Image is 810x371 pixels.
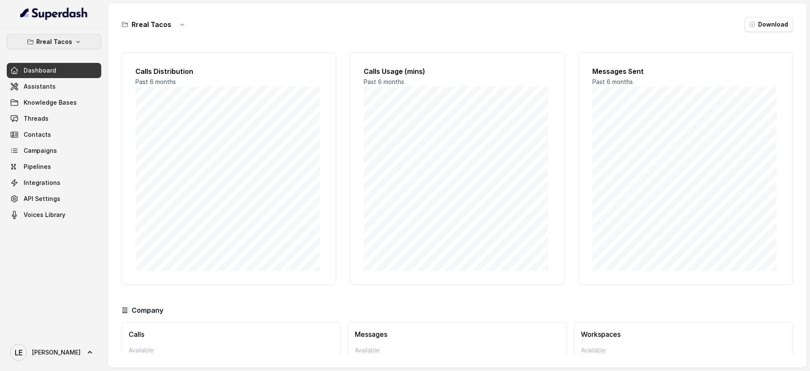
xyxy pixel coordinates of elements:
a: Voices Library [7,207,101,222]
span: Voices Library [24,211,65,219]
button: Rreal Tacos [7,34,101,49]
p: Available [581,346,786,355]
span: Integrations [24,179,60,187]
h3: Workspaces [581,329,786,339]
text: LE [15,348,23,357]
a: Threads [7,111,101,126]
p: Available [129,346,334,355]
button: Download [745,17,793,32]
span: API Settings [24,195,60,203]
a: Knowledge Bases [7,95,101,110]
a: Pipelines [7,159,101,174]
a: Assistants [7,79,101,94]
a: Campaigns [7,143,101,158]
h2: Calls Distribution [135,66,322,76]
img: light.svg [20,7,88,20]
span: Campaigns [24,146,57,155]
span: [PERSON_NAME] [32,348,81,357]
span: Contacts [24,130,51,139]
p: Available [355,346,560,355]
span: Knowledge Bases [24,98,77,107]
a: Integrations [7,175,101,190]
span: Pipelines [24,162,51,171]
p: Rreal Tacos [36,37,72,47]
span: Past 6 months [135,78,176,85]
a: Dashboard [7,63,101,78]
span: Past 6 months [592,78,633,85]
a: Contacts [7,127,101,142]
h2: Messages Sent [592,66,779,76]
span: Threads [24,114,49,123]
span: Past 6 months [364,78,404,85]
a: [PERSON_NAME] [7,341,101,364]
h2: Calls Usage (mins) [364,66,551,76]
h3: Rreal Tacos [132,19,171,30]
h3: Company [132,305,163,315]
span: Dashboard [24,66,56,75]
a: API Settings [7,191,101,206]
span: Assistants [24,82,56,91]
h3: Calls [129,329,334,339]
h3: Messages [355,329,560,339]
